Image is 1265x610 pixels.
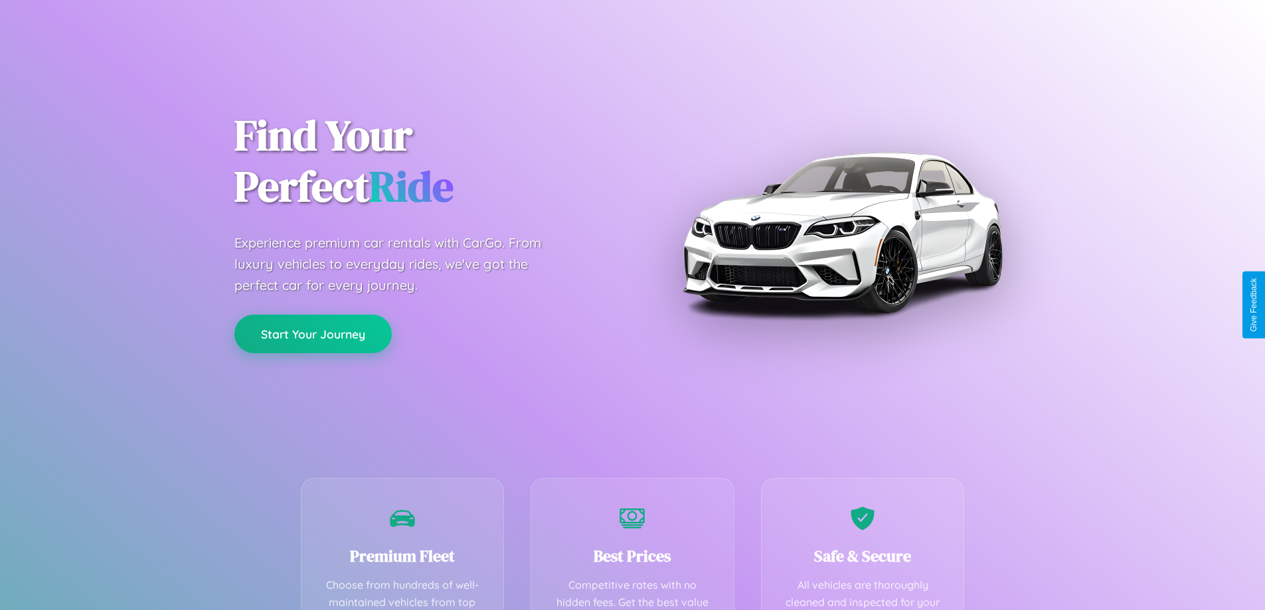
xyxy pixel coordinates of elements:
span: Ride [369,157,454,215]
h3: Best Prices [551,545,714,567]
h3: Safe & Secure [782,545,944,567]
div: Give Feedback [1249,278,1258,332]
p: Experience premium car rentals with CarGo. From luxury vehicles to everyday rides, we've got the ... [234,232,566,296]
h1: Find Your Perfect [234,110,613,212]
h3: Premium Fleet [321,545,484,567]
button: Start Your Journey [234,315,392,353]
img: Premium BMW car rental vehicle [676,66,1008,398]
